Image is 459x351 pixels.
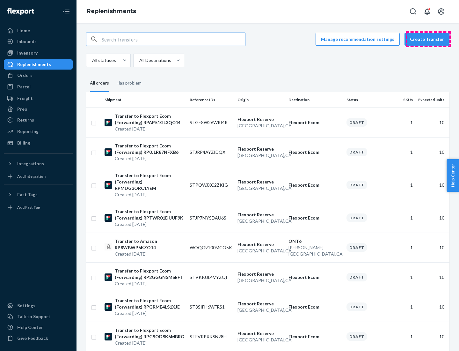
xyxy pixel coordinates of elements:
p: Flexport Reserve [237,241,283,248]
div: Returns [17,117,34,123]
td: 10 [415,167,449,203]
a: Orders [4,70,73,80]
a: Settings [4,301,73,311]
a: Parcel [4,82,73,92]
td: 10 [415,108,449,137]
p: Created [DATE] [115,221,185,228]
p: Flexport Ecom [288,149,341,155]
th: Destination [286,92,344,108]
p: [GEOGRAPHIC_DATA] , CA [237,248,283,254]
div: Draft [346,302,367,311]
p: Flexport Ecom [288,215,341,221]
p: Created [DATE] [115,155,185,162]
p: [GEOGRAPHIC_DATA] , CA [237,337,283,343]
input: Search Transfers [102,33,245,46]
button: Open notifications [421,5,433,18]
td: STPOWJXC2ZKIG [187,167,235,203]
p: Flexport Reserve [237,271,283,277]
p: [GEOGRAPHIC_DATA] , CA [237,307,283,313]
div: Draft [346,181,367,189]
button: Close Navigation [60,5,73,18]
p: Created [DATE] [115,251,185,257]
div: Fast Tags [17,191,38,198]
button: Open account menu [435,5,448,18]
td: 1 [391,137,415,167]
button: Help Center [447,159,459,192]
div: Draft [346,332,367,341]
p: Transfer to Flexport Ecom (Forwarding) RPGRME4LS1XJE [115,297,185,310]
button: Give Feedback [4,333,73,343]
p: Transfer to Flexport Ecom (Forwarding) RP0JLR87NFXB6 [115,143,185,155]
div: Add Fast Tag [17,205,40,210]
p: Flexport Reserve [237,179,283,185]
a: Add Fast Tag [4,202,73,213]
div: Draft [346,273,367,281]
a: Reporting [4,126,73,137]
div: Prep [17,106,27,112]
td: STJP7MYSDAU6S [187,203,235,233]
a: Add Integration [4,171,73,182]
td: 1 [391,292,415,322]
p: Transfer to Amazon RP8WBWP6KZO14 [115,238,185,251]
div: Orders [17,72,33,78]
a: Talk to Support [4,311,73,322]
p: Flexport Ecom [288,119,341,126]
p: Flexport Ecom [288,333,341,340]
div: Draft [346,148,367,156]
div: Home [17,27,30,34]
p: Flexport Reserve [237,212,283,218]
img: Flexport logo [7,8,34,15]
div: Add Integration [17,174,46,179]
th: Status [344,92,392,108]
a: Returns [4,115,73,125]
p: Flexport Ecom [288,182,341,188]
div: Draft [346,243,367,252]
p: Transfer to Flexport Ecom (Forwarding) RPG9ODSK6MBRG [115,327,185,340]
p: [GEOGRAPHIC_DATA] , CA [237,152,283,159]
td: STJRP4AYZIDQX [187,137,235,167]
p: Flexport Reserve [237,116,283,123]
p: [PERSON_NAME][GEOGRAPHIC_DATA] , CA [288,244,341,257]
button: Create Transfer [404,33,449,46]
p: [GEOGRAPHIC_DATA] , CA [237,185,283,191]
p: Flexport Reserve [237,330,283,337]
p: Created [DATE] [115,310,185,317]
td: STVKKUL4VYZQI [187,262,235,292]
a: Manage recommendation settings [316,33,400,46]
td: ST3SIFH6WFRS1 [187,292,235,322]
a: Help Center [4,322,73,332]
div: Talk to Support [17,313,50,320]
td: 1 [391,203,415,233]
div: Help Center [17,324,43,331]
a: Inventory [4,48,73,58]
p: Flexport Ecom [288,304,341,310]
p: [GEOGRAPHIC_DATA] , CA [237,277,283,284]
a: Replenishments [4,59,73,70]
a: Replenishments [87,8,136,15]
div: Inbounds [17,38,37,45]
p: Flexport Reserve [237,146,283,152]
div: Settings [17,302,35,309]
button: Open Search Box [407,5,419,18]
th: Reference IDs [187,92,235,108]
div: Replenishments [17,61,51,68]
p: Transfer to Flexport Ecom (Forwarding) RPTWR01DUUF9K [115,208,185,221]
div: Integrations [17,161,44,167]
p: Created [DATE] [115,126,185,132]
td: 1 [391,262,415,292]
a: Billing [4,138,73,148]
a: Home [4,26,73,36]
p: ONT6 [288,238,341,244]
div: All statuses [92,57,116,63]
td: 1 [391,108,415,137]
a: Freight [4,93,73,103]
p: Created [DATE] [115,280,185,287]
div: Parcel [17,84,31,90]
td: 1 [391,167,415,203]
p: Flexport Reserve [237,301,283,307]
a: Inbounds [4,36,73,47]
p: Transfer to Flexport Ecom (Forwarding) RPAP51GL3QC44 [115,113,185,126]
ol: breadcrumbs [82,2,141,21]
